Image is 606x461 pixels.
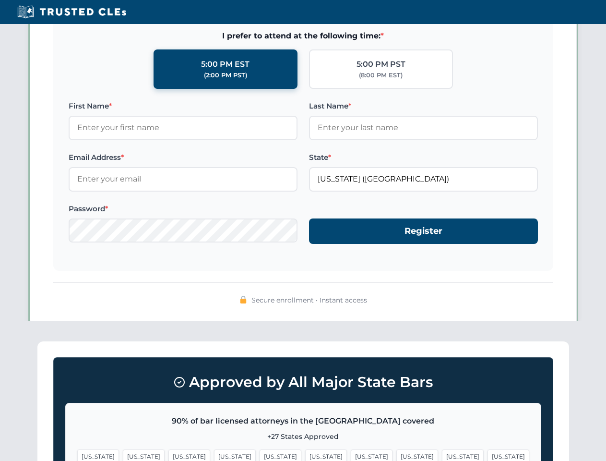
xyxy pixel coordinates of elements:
[359,71,403,80] div: (8:00 PM EST)
[309,100,538,112] label: Last Name
[309,218,538,244] button: Register
[77,431,529,442] p: +27 States Approved
[69,167,297,191] input: Enter your email
[204,71,247,80] div: (2:00 PM PST)
[69,116,297,140] input: Enter your first name
[309,116,538,140] input: Enter your last name
[356,58,405,71] div: 5:00 PM PST
[69,152,297,163] label: Email Address
[14,5,129,19] img: Trusted CLEs
[201,58,250,71] div: 5:00 PM EST
[77,415,529,427] p: 90% of bar licensed attorneys in the [GEOGRAPHIC_DATA] covered
[69,203,297,215] label: Password
[239,296,247,303] img: 🔒
[69,100,297,112] label: First Name
[65,369,541,395] h3: Approved by All Major State Bars
[309,167,538,191] input: Florida (FL)
[69,30,538,42] span: I prefer to attend at the following time:
[251,295,367,305] span: Secure enrollment • Instant access
[309,152,538,163] label: State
